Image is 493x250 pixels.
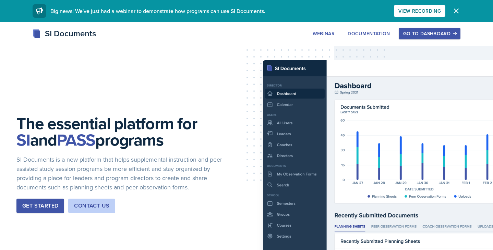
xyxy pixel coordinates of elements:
[313,31,335,36] div: Webinar
[33,27,96,40] div: SI Documents
[22,202,58,210] div: Get Started
[398,8,441,14] div: View Recording
[403,31,456,36] div: Go to Dashboard
[16,199,64,213] button: Get Started
[399,28,460,39] button: Go to Dashboard
[308,28,339,39] button: Webinar
[50,7,265,15] span: Big news! We've just had a webinar to demonstrate how programs can use SI Documents.
[343,28,395,39] button: Documentation
[348,31,390,36] div: Documentation
[394,5,445,17] button: View Recording
[74,202,109,210] div: Contact Us
[68,199,115,213] button: Contact Us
